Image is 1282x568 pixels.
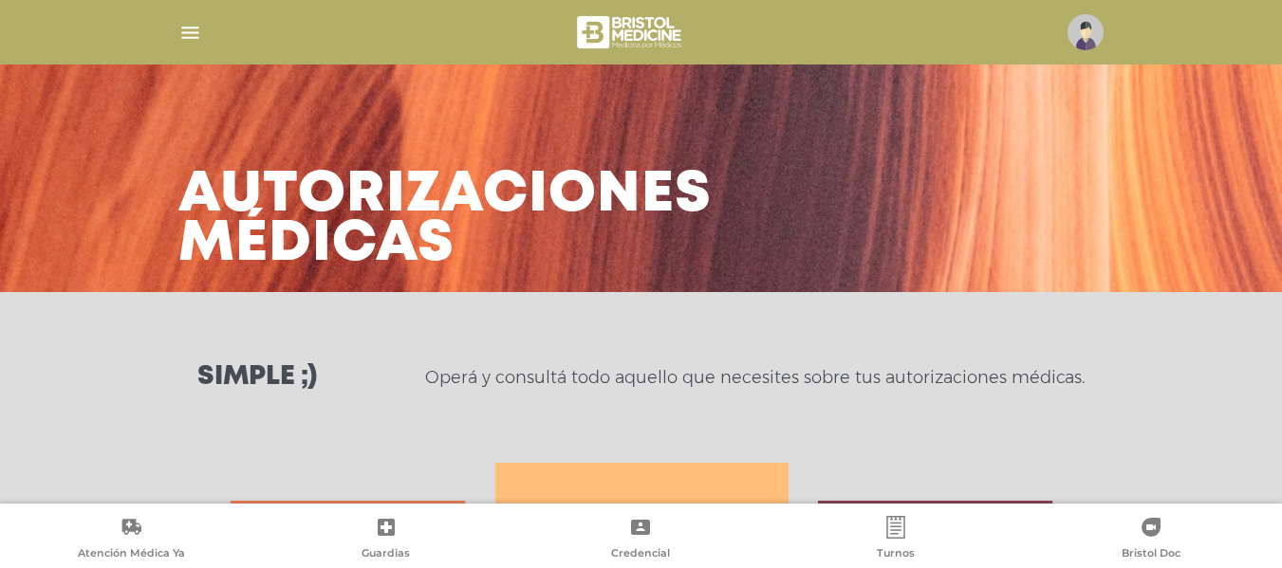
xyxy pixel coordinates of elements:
span: Turnos [877,546,915,563]
a: Guardias [259,516,514,564]
img: Cober_menu-lines-white.svg [178,21,202,45]
span: Bristol Doc [1122,546,1180,563]
h3: Simple ;) [197,364,317,391]
span: Credencial [611,546,670,563]
img: profile-placeholder.svg [1068,14,1104,50]
a: Turnos [769,516,1024,564]
h3: Autorizaciones médicas [178,171,712,269]
a: Credencial [513,516,769,564]
a: Bristol Doc [1023,516,1278,564]
span: Guardias [362,546,410,563]
p: Operá y consultá todo aquello que necesites sobre tus autorizaciones médicas. [425,366,1085,389]
img: bristol-medicine-blanco.png [574,9,687,55]
span: Atención Médica Ya [78,546,185,563]
a: Atención Médica Ya [4,516,259,564]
